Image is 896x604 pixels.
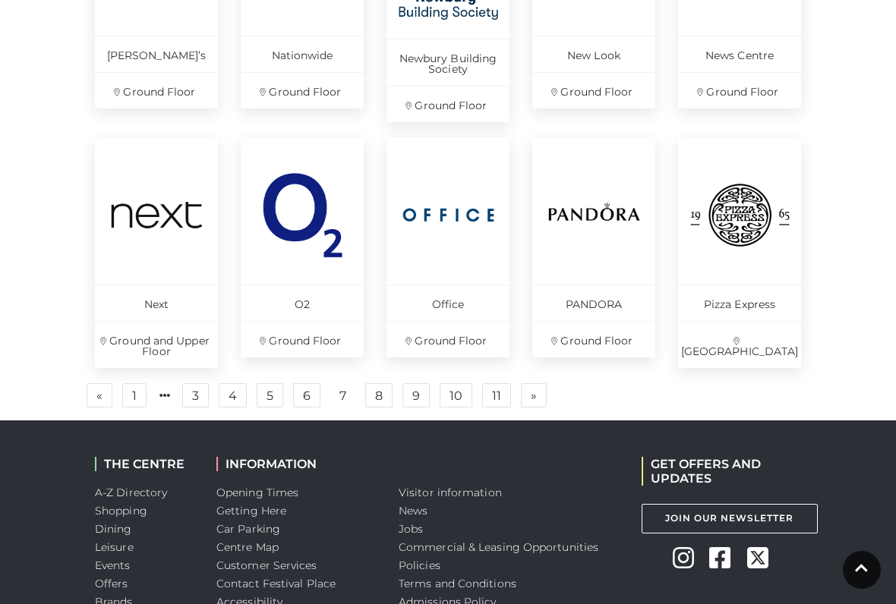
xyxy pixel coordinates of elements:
a: 7 [330,384,355,408]
p: Ground Floor [532,321,655,357]
a: Shopping [95,504,147,517]
a: 5 [257,383,283,407]
p: Ground Floor [241,72,364,109]
p: Ground Floor [678,72,801,109]
a: 11 [482,383,511,407]
a: Visitor information [399,486,502,499]
a: Events [95,558,131,572]
a: 8 [365,383,393,407]
a: Previous [87,383,112,407]
span: » [531,390,537,401]
a: 3 [182,383,209,407]
p: Ground Floor [532,72,655,109]
a: 6 [293,383,320,407]
p: Nationwide [241,36,364,72]
p: PANDORA [532,285,655,321]
p: Newbury Building Society [386,39,510,86]
p: Office [386,285,510,321]
a: Terms and Conditions [399,577,516,590]
a: Centre Map [216,540,279,554]
p: Ground Floor [95,72,218,109]
h2: GET OFFERS AND UPDATES [642,457,801,486]
a: PANDORA Ground Floor [532,137,655,357]
p: Pizza Express [678,285,801,321]
a: A-Z Directory [95,486,167,499]
span: « [96,390,103,401]
a: Join Our Newsletter [642,504,818,533]
p: Ground Floor [386,86,510,122]
a: 1 [122,383,147,407]
a: Commercial & Leasing Opportunities [399,540,598,554]
p: New Look [532,36,655,72]
p: [GEOGRAPHIC_DATA] [678,321,801,368]
a: 4 [219,383,247,407]
h2: THE CENTRE [95,457,194,471]
a: 9 [402,383,430,407]
a: Office Ground Floor [386,137,510,357]
a: O2 Ground Floor [241,137,364,357]
p: Next [95,285,218,321]
a: Next Ground and Upper Floor [95,137,218,368]
a: Car Parking [216,522,280,536]
a: Contact Festival Place [216,577,336,590]
a: News [399,504,427,517]
p: Ground Floor [386,321,510,357]
a: Jobs [399,522,423,536]
a: 10 [440,383,472,407]
p: O2 [241,285,364,321]
a: Dining [95,522,132,536]
a: Customer Services [216,558,317,572]
a: Leisure [95,540,134,554]
p: Ground Floor [241,321,364,357]
h2: INFORMATION [216,457,376,471]
p: [PERSON_NAME]’s [95,36,218,72]
a: Offers [95,577,128,590]
p: News Centre [678,36,801,72]
a: Policies [399,558,440,572]
a: Getting Here [216,504,286,517]
a: Next [521,383,547,407]
p: Ground and Upper Floor [95,321,218,368]
a: Pizza Express [GEOGRAPHIC_DATA] [678,137,801,368]
a: Opening Times [216,486,298,499]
